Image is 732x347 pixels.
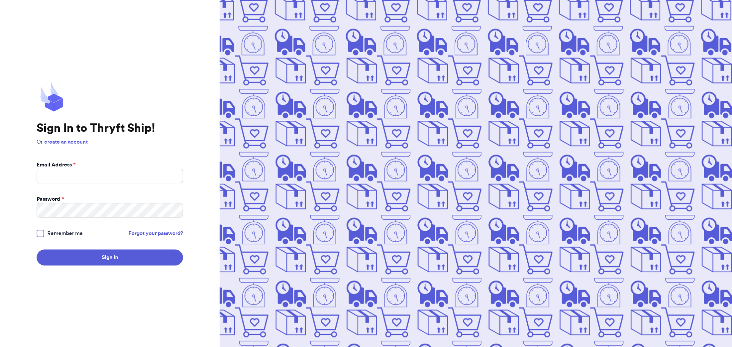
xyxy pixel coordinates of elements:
label: Password [37,195,64,203]
a: Forgot your password? [128,230,183,237]
p: Or [37,138,183,146]
h1: Sign In to Thryft Ship! [37,122,183,135]
a: create an account [44,139,88,145]
button: Sign In [37,249,183,265]
span: Remember me [47,230,83,237]
label: Email Address [37,161,75,169]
